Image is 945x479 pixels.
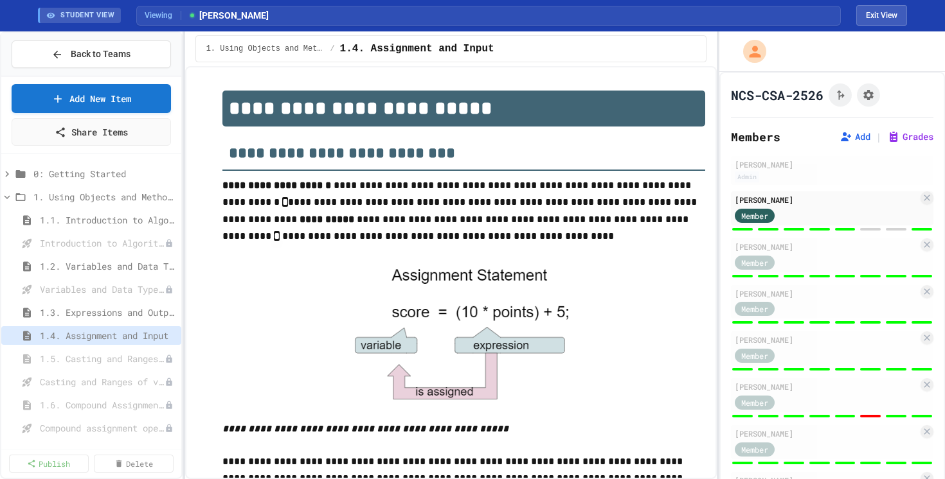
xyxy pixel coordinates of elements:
div: Unpublished [165,401,174,410]
span: 1.1. Introduction to Algorithms, Programming, and Compilers [40,213,176,227]
span: | [876,129,882,144]
span: 1.4. Assignment and Input [40,329,176,342]
div: Unpublished [165,239,174,248]
iframe: chat widget [891,428,932,466]
button: Exit student view [856,5,907,26]
span: 1.3. Expressions and Output [New] [40,306,176,319]
div: [PERSON_NAME] [735,288,918,299]
div: Unpublished [165,285,174,294]
span: 1.6. Compound Assignment Operators [40,398,165,412]
div: [PERSON_NAME] [735,381,918,392]
a: Publish [9,455,89,473]
span: Viewing [145,10,181,21]
span: / [330,44,334,54]
span: 1.5. Casting and Ranges of Values [40,352,165,365]
span: Compound assignment operators - Quiz [40,421,165,435]
h2: Members [731,128,780,146]
span: Member [741,397,768,408]
div: Unpublished [165,378,174,387]
button: Assignment Settings [857,83,880,107]
div: Admin [735,171,759,182]
div: [PERSON_NAME] [735,159,930,170]
h1: NCS-CSA-2526 [731,86,824,104]
div: My Account [730,37,770,66]
span: 1.4. Assignment and Input [340,41,494,57]
span: Member [741,350,768,361]
a: Share Items [12,118,171,146]
span: 1.2. Variables and Data Types [40,259,176,273]
span: 0: Getting Started [33,167,176,180]
span: STUDENT VIEW [60,10,114,21]
span: Member [741,444,768,455]
div: [PERSON_NAME] [735,194,918,205]
button: Grades [887,130,933,143]
iframe: chat widget [838,372,932,426]
span: Back to Teams [71,48,130,61]
button: Add [840,130,870,143]
span: Variables and Data Types - Quiz [40,283,165,296]
div: Unpublished [165,424,174,433]
span: Introduction to Algorithms, Programming, and Compilers [40,236,165,250]
span: 1. Using Objects and Methods [33,190,176,204]
a: Add New Item [12,84,171,113]
span: Member [741,210,768,222]
div: [PERSON_NAME] [735,241,918,252]
div: [PERSON_NAME] [735,334,918,345]
button: Back to Teams [12,40,171,68]
span: 1. Using Objects and Methods [206,44,325,54]
span: Member [741,257,768,268]
div: [PERSON_NAME] [735,428,918,439]
span: [PERSON_NAME] [188,9,269,22]
div: Unpublished [165,354,174,363]
span: Member [741,303,768,315]
a: Delete [94,455,174,473]
span: Casting and Ranges of variables - Quiz [40,375,165,388]
button: Click to see fork details [829,83,852,107]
